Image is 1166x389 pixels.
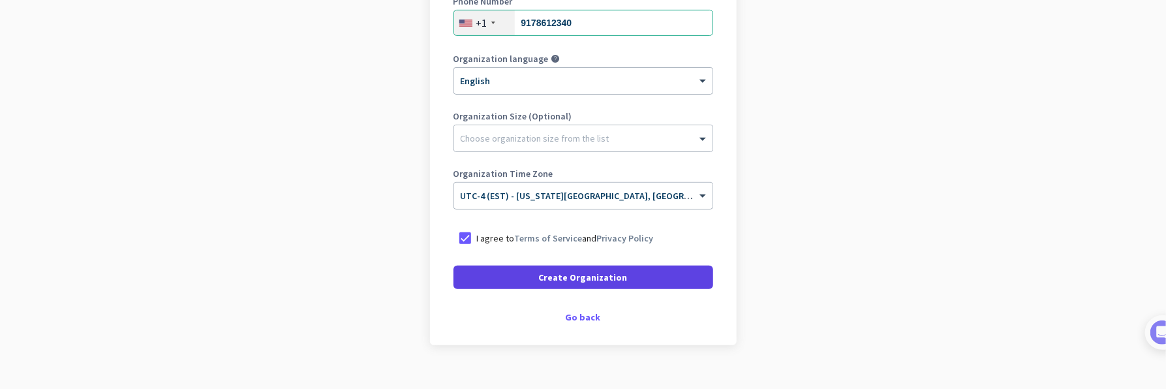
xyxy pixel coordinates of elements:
button: Create Organization [453,266,713,289]
a: Privacy Policy [597,232,654,244]
label: Organization Size (Optional) [453,112,713,121]
label: Organization Time Zone [453,169,713,178]
div: Go back [453,313,713,322]
p: I agree to and [477,232,654,245]
span: Create Organization [539,271,628,284]
i: help [551,54,560,63]
label: Organization language [453,54,549,63]
input: 201-555-0123 [453,10,713,36]
div: +1 [476,16,487,29]
a: Terms of Service [515,232,583,244]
